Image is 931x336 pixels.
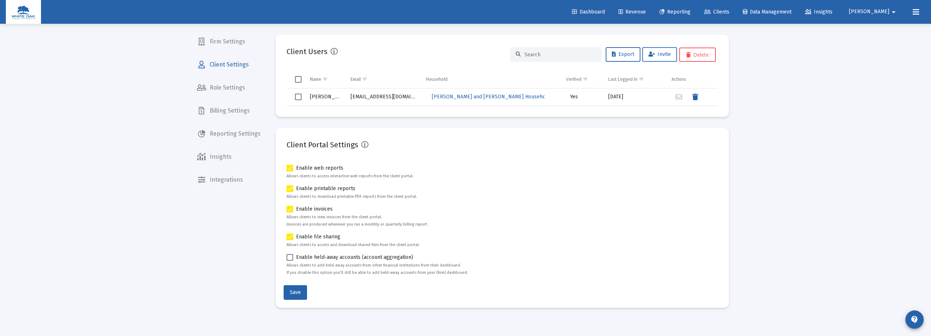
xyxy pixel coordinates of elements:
[642,47,677,62] button: Invite
[287,46,328,57] h2: Client Users
[345,88,421,106] td: [EMAIL_ADDRESS][DOMAIN_NAME]
[805,9,833,15] span: Insights
[284,285,307,300] button: Save
[618,9,646,15] span: Revenue
[608,93,661,101] div: [DATE]
[287,262,718,276] p: Allows clients to add held-away accounts from other financial institutions from their dashboard. ...
[296,233,340,241] span: Enable file sharing
[287,71,718,106] div: Data grid
[659,9,691,15] span: Reporting
[295,94,302,100] div: Select row
[191,125,266,143] a: Reporting Settings
[191,171,266,189] a: Integrations
[639,76,644,82] span: Show filter options for column 'Last Logged In'
[608,76,638,82] div: Last Logged In
[583,76,588,82] span: Show filter options for column 'Verified'
[654,5,696,19] a: Reporting
[287,173,718,180] p: Allows clients to access interactive web reports from the client portal.
[840,4,907,19] button: [PERSON_NAME]
[287,214,718,228] p: Allows clients to view invoices from the client portal. Invoices are produced whenever you run a ...
[743,9,792,15] span: Data Management
[704,9,729,15] span: Clients
[545,71,603,88] td: Column Verified
[191,79,266,97] a: Role Settings
[648,51,671,57] span: Invite
[345,71,421,88] td: Column Email
[603,71,666,88] td: Column Last Logged In
[287,193,718,200] p: Allows clients to download printable PDF reports from the client portal.
[566,5,611,19] a: Dashboard
[287,241,718,249] p: Allows clients to access and download shared files from the client portal.
[432,94,550,100] span: [PERSON_NAME] and [PERSON_NAME] Household
[612,51,634,57] span: Export
[426,76,448,82] div: Household
[679,48,716,62] button: Delete
[11,5,35,19] img: Dashboard
[310,76,321,82] div: Name
[666,71,718,88] td: Column Actions
[524,52,596,58] input: Search
[191,102,266,120] a: Billing Settings
[290,289,301,295] span: Save
[191,148,266,166] a: Insights
[305,88,345,106] td: [PERSON_NAME]
[296,253,413,262] span: Enable held-away accounts (account aggregation)
[191,56,266,73] a: Client Settings
[737,5,797,19] a: Data Management
[351,76,361,82] div: Email
[305,71,345,88] td: Column Name
[296,184,355,193] span: Enable printable reports
[421,71,545,88] td: Column Household
[362,76,367,82] span: Show filter options for column 'Email'
[550,93,598,101] div: Yes
[426,90,556,104] button: [PERSON_NAME] and [PERSON_NAME] Household
[296,205,333,214] span: Enable invoices
[191,33,266,50] a: Firm Settings
[799,5,838,19] a: Insights
[322,76,328,82] span: Show filter options for column 'Name'
[613,5,652,19] a: Revenue
[572,9,605,15] span: Dashboard
[287,139,358,151] h2: Client Portal Settings
[698,5,735,19] a: Clients
[566,76,582,82] div: Verified
[672,76,686,82] div: Actions
[910,315,919,324] mat-icon: contact_support
[296,164,343,173] span: Enable web reports
[606,47,640,62] button: Export
[849,9,889,15] span: [PERSON_NAME]
[295,76,302,83] div: Select all
[889,5,898,19] mat-icon: arrow_drop_down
